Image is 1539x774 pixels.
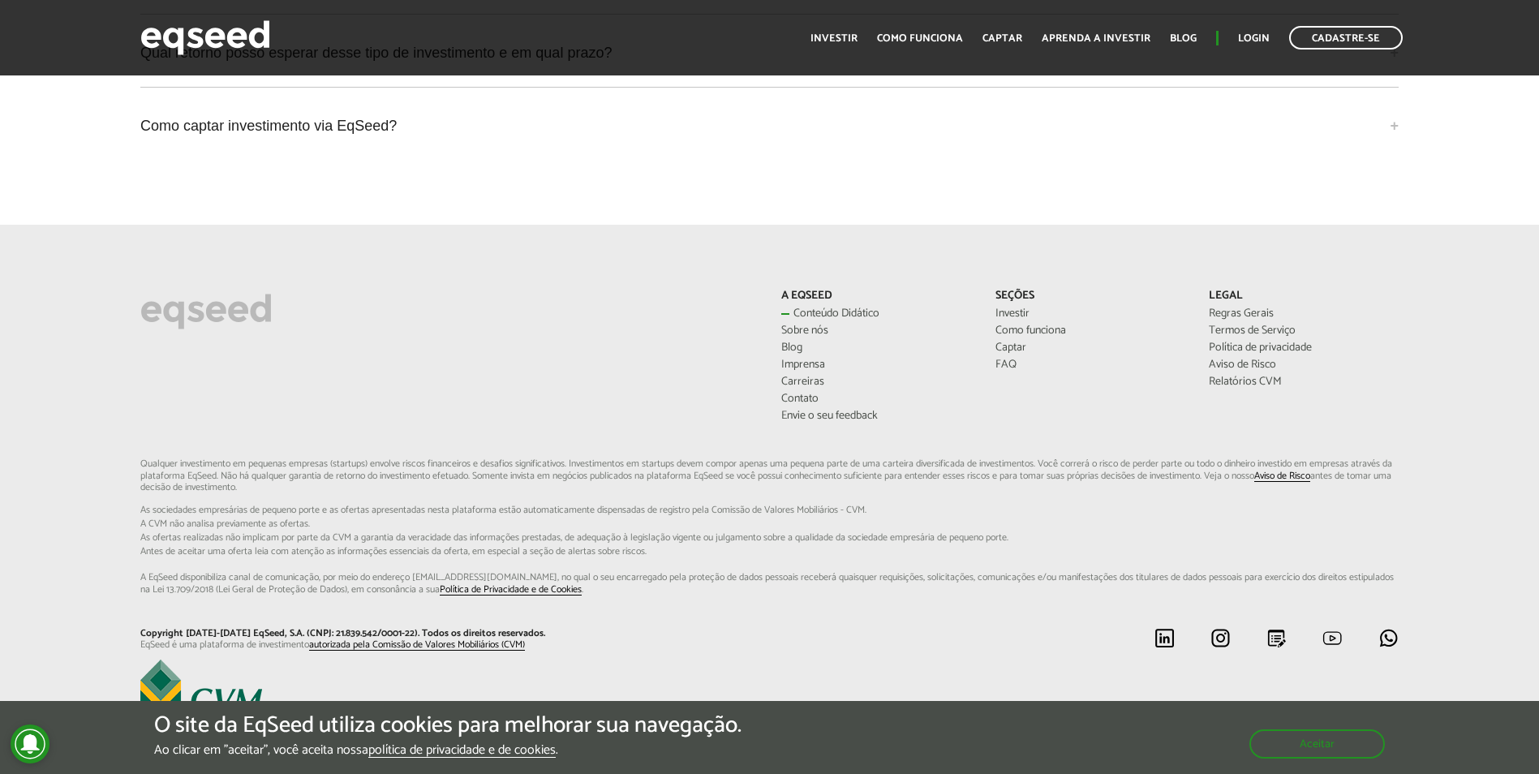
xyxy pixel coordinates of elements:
img: linkedin.svg [1154,628,1175,648]
a: Captar [982,33,1022,44]
p: Ao clicar em "aceitar", você aceita nossa . [154,742,742,758]
a: Investir [810,33,858,44]
img: EqSeed Logo [140,290,272,333]
span: Antes de aceitar uma oferta leia com atenção as informações essenciais da oferta, em especial... [140,547,1399,557]
p: Seções [995,290,1184,303]
a: Relatórios CVM [1209,376,1398,388]
a: Captar [995,342,1184,354]
a: Contato [781,393,970,405]
p: EqSeed é uma plataforma de investimento [140,639,757,651]
a: Carreiras [781,376,970,388]
a: Como funciona [877,33,963,44]
a: Conteúdo Didático [781,308,970,320]
a: Blog [781,342,970,354]
a: Aprenda a investir [1042,33,1150,44]
a: Cadastre-se [1289,26,1403,49]
img: blog.svg [1266,628,1287,648]
a: Envie o seu feedback [781,411,970,422]
a: política de privacidade e de cookies [368,744,556,758]
span: A CVM não analisa previamente as ofertas. [140,519,1399,529]
img: youtube.svg [1322,628,1343,648]
button: Aceitar [1249,729,1385,759]
a: Login [1238,33,1270,44]
a: Termos de Serviço [1209,325,1398,337]
img: EqSeed é uma plataforma de investimento autorizada pela Comissão de Valores Mobiliários (CVM) [140,660,262,725]
a: Política de privacidade [1209,342,1398,354]
img: whatsapp.svg [1378,628,1399,648]
p: Legal [1209,290,1398,303]
a: Política de Privacidade e de Cookies [440,585,582,596]
a: Imprensa [781,359,970,371]
img: instagram.svg [1210,628,1231,648]
a: Blog [1170,33,1197,44]
a: autorizada pela Comissão de Valores Mobiliários (CVM) [309,640,525,651]
span: As ofertas realizadas não implicam por parte da CVM a garantia da veracidade das informações p... [140,533,1399,543]
span: As sociedades empresárias de pequeno porte e as ofertas apresentadas nesta plataforma estão aut... [140,505,1399,515]
h5: O site da EqSeed utiliza cookies para melhorar sua navegação. [154,713,742,738]
a: Como funciona [995,325,1184,337]
img: EqSeed [140,16,270,59]
a: Investir [995,308,1184,320]
a: Como captar investimento via EqSeed? [140,104,1399,148]
a: Sobre nós [781,325,970,337]
a: Regras Gerais [1209,308,1398,320]
p: A EqSeed [781,290,970,303]
a: Aviso de Risco [1254,471,1310,482]
a: Aviso de Risco [1209,359,1398,371]
p: Copyright [DATE]-[DATE] EqSeed, S.A. (CNPJ: 21.839.542/0001-22). Todos os direitos reservados. [140,628,757,639]
a: FAQ [995,359,1184,371]
p: Qualquer investimento em pequenas empresas (startups) envolve riscos financeiros e desafios signi... [140,458,1399,596]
